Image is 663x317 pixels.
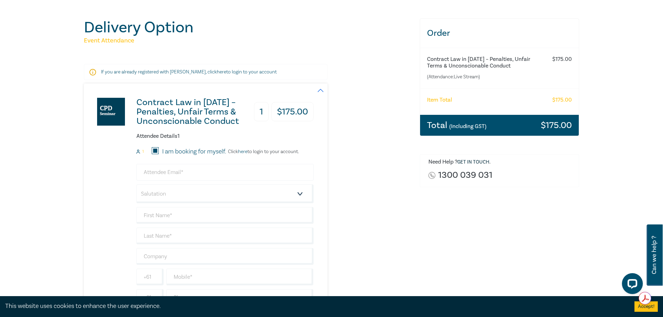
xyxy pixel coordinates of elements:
p: Click to login to your account. [226,149,299,154]
small: (Attendance: Live Stream ) [427,73,544,80]
input: Attendee Email* [136,164,314,181]
a: Get in touch [457,159,489,165]
small: (Including GST) [449,123,487,130]
h6: $ 175.00 [552,97,572,103]
input: Last Name* [136,228,314,244]
img: Contract Law in 2025 – Penalties, Unfair Terms & Unconscionable Conduct [97,98,125,126]
input: Phone [166,289,314,306]
p: If you are already registered with [PERSON_NAME], click to login to your account [101,69,310,76]
label: I am booking for myself. [162,147,226,156]
iframe: LiveChat chat widget [616,270,646,300]
h5: Event Attendance [84,37,411,45]
h6: Need Help ? . [428,159,574,166]
input: Mobile* [166,269,314,285]
h3: Contract Law in [DATE] – Penalties, Unfair Terms & Unconscionable Conduct [136,98,251,126]
button: Accept cookies [634,301,658,312]
a: here [238,149,247,155]
div: This website uses cookies to enhance the user experience. [5,302,624,311]
h3: $ 175.00 [271,102,314,121]
a: 1300 039 031 [438,171,492,180]
h1: Delivery Option [84,18,411,37]
input: +61 [136,289,164,306]
a: here [217,69,226,75]
small: 1 [142,149,144,154]
h3: Order [420,19,579,48]
input: +61 [136,269,164,285]
input: Company [136,248,314,265]
h3: 1 [254,102,269,121]
h6: Contract Law in [DATE] – Penalties, Unfair Terms & Unconscionable Conduct [427,56,544,69]
h6: Attendee Details 1 [136,133,314,140]
h6: Item Total [427,97,452,103]
h6: $ 175.00 [552,56,572,63]
h3: Total [427,121,487,130]
h3: $ 175.00 [541,121,572,130]
input: First Name* [136,207,314,224]
span: Can we help ? [651,229,657,282]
